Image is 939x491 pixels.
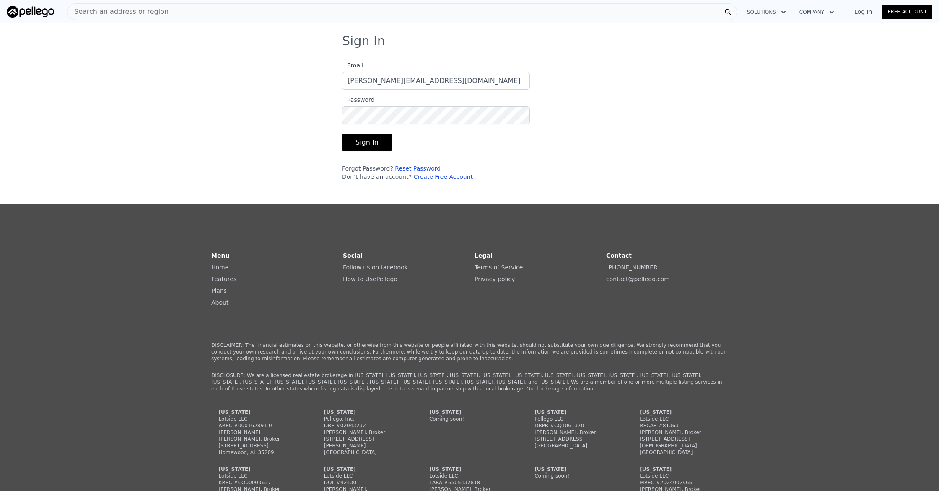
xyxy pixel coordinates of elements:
a: Features [211,276,236,282]
a: Privacy policy [475,276,515,282]
h3: Sign In [342,34,597,49]
a: Home [211,264,228,271]
a: Free Account [882,5,932,19]
div: MREC #2024002965 [640,479,720,486]
div: [US_STATE] [640,409,720,416]
div: [PERSON_NAME], Broker [324,429,405,436]
div: Lotside LLC [219,416,299,422]
div: [PERSON_NAME], Broker [640,429,720,436]
a: contact@pellego.com [606,276,670,282]
span: Search an address or region [67,7,169,17]
div: Pellego, Inc. [324,416,405,422]
div: [US_STATE] [429,466,510,473]
div: Coming soon! [534,473,615,479]
a: Reset Password [395,165,441,172]
div: [GEOGRAPHIC_DATA] [640,449,720,456]
strong: Menu [211,252,229,259]
div: Forgot Password? Don't have an account? [342,164,530,181]
div: Coming soon! [429,416,510,422]
div: RECAB #81363 [640,422,720,429]
div: AREC #000162891-0 [219,422,299,429]
button: Company [793,5,841,20]
div: [PERSON_NAME], Broker [534,429,615,436]
a: Create Free Account [413,173,473,180]
div: [GEOGRAPHIC_DATA] [324,449,405,456]
span: Email [342,62,363,69]
span: Password [342,96,374,103]
div: [US_STATE] [429,409,510,416]
div: LARA #6505432818 [429,479,510,486]
div: [US_STATE] [640,466,720,473]
div: [STREET_ADDRESS] [219,442,299,449]
div: Homewood, AL 35209 [219,449,299,456]
div: KREC #CO00003637 [219,479,299,486]
div: [US_STATE] [324,409,405,416]
div: Lotside LLC [640,416,720,422]
div: [STREET_ADDRESS][PERSON_NAME] [324,436,405,449]
div: [US_STATE] [219,466,299,473]
div: [GEOGRAPHIC_DATA] [534,442,615,449]
div: Lotside LLC [219,473,299,479]
div: DRE #02043232 [324,422,405,429]
strong: Social [343,252,363,259]
img: Pellego [7,6,54,18]
div: DOL #42430 [324,479,405,486]
div: [US_STATE] [324,466,405,473]
div: DBPR #CQ1061370 [534,422,615,429]
div: [US_STATE] [534,409,615,416]
a: Follow us on facebook [343,264,408,271]
a: How to UsePellego [343,276,397,282]
p: DISCLOSURE: We are a licensed real estate brokerage in [US_STATE], [US_STATE], [US_STATE], [US_ST... [211,372,728,392]
div: Lotside LLC [429,473,510,479]
strong: Contact [606,252,632,259]
a: Terms of Service [475,264,523,271]
div: [STREET_ADDRESS][DEMOGRAPHIC_DATA] [640,436,720,449]
div: Pellego LLC [534,416,615,422]
div: Lotside LLC [640,473,720,479]
a: [PHONE_NUMBER] [606,264,660,271]
div: [PERSON_NAME] [PERSON_NAME], Broker [219,429,299,442]
a: Plans [211,287,227,294]
strong: Legal [475,252,493,259]
div: [US_STATE] [219,409,299,416]
p: DISCLAIMER: The financial estimates on this website, or otherwise from this website or people aff... [211,342,728,362]
input: Password [342,106,530,124]
a: Log In [844,8,882,16]
input: Email [342,72,530,90]
button: Sign In [342,134,392,151]
a: About [211,299,228,306]
div: [US_STATE] [534,466,615,473]
div: [STREET_ADDRESS] [534,436,615,442]
div: Lotside LLC [324,473,405,479]
button: Solutions [740,5,793,20]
